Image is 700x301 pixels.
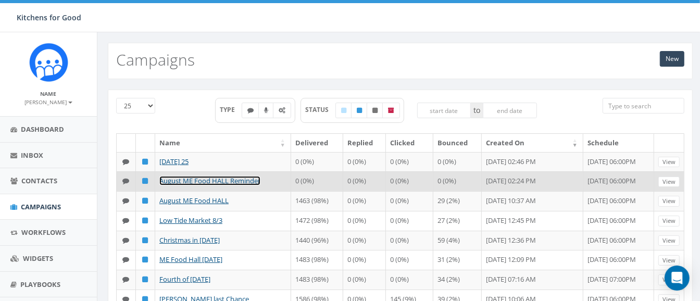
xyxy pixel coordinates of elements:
[291,270,343,290] td: 1483 (98%)
[583,231,654,250] td: [DATE] 06:00PM
[21,176,57,185] span: Contacts
[382,103,400,118] label: Archived
[343,211,386,231] td: 0 (0%)
[21,202,61,211] span: Campaigns
[291,211,343,231] td: 1472 (98%)
[343,152,386,172] td: 0 (0%)
[658,216,680,227] a: View
[386,231,434,250] td: 0 (0%)
[357,107,362,114] i: Published
[482,231,583,250] td: [DATE] 12:36 PM
[143,158,148,165] i: Published
[658,235,680,246] a: View
[343,171,386,191] td: 0 (0%)
[143,256,148,263] i: Published
[291,250,343,270] td: 1483 (98%)
[433,211,482,231] td: 27 (2%)
[123,158,130,165] i: Text SMS
[21,124,64,134] span: Dashboard
[159,255,222,264] a: ME Food Hall [DATE]
[123,197,130,204] i: Text SMS
[658,157,680,168] a: View
[291,191,343,211] td: 1463 (98%)
[386,270,434,290] td: 0 (0%)
[583,211,654,231] td: [DATE] 06:00PM
[29,43,68,82] img: Rally_Corp_Icon_1.png
[386,134,434,152] th: Clicked
[482,250,583,270] td: [DATE] 12:09 PM
[372,107,378,114] i: Unpublished
[583,270,654,290] td: [DATE] 07:00PM
[583,171,654,191] td: [DATE] 06:00PM
[25,98,72,106] small: [PERSON_NAME]
[583,191,654,211] td: [DATE] 06:00PM
[20,280,60,289] span: Playbooks
[123,276,130,283] i: Text SMS
[159,196,229,205] a: August ME Food HALL
[658,196,680,207] a: View
[343,250,386,270] td: 0 (0%)
[386,171,434,191] td: 0 (0%)
[343,134,386,152] th: Replied
[482,270,583,290] td: [DATE] 07:16 AM
[247,107,254,114] i: Text SMS
[386,191,434,211] td: 0 (0%)
[143,217,148,224] i: Published
[482,171,583,191] td: [DATE] 02:24 PM
[433,152,482,172] td: 0 (0%)
[603,98,684,114] input: Type to search
[482,152,583,172] td: [DATE] 02:46 PM
[279,107,285,114] i: Automated Message
[483,103,537,118] input: end date
[143,276,148,283] i: Published
[343,270,386,290] td: 0 (0%)
[583,250,654,270] td: [DATE] 06:00PM
[258,103,274,118] label: Ringless Voice Mail
[482,191,583,211] td: [DATE] 10:37 AM
[335,103,352,118] label: Draft
[159,235,220,245] a: Christmas in [DATE]
[433,231,482,250] td: 59 (4%)
[116,51,195,68] h2: Campaigns
[471,103,483,118] span: to
[159,176,260,185] a: August ME Food HALL Reminder
[291,152,343,172] td: 0 (0%)
[291,231,343,250] td: 1440 (96%)
[658,255,680,266] a: View
[658,177,680,187] a: View
[159,157,189,166] a: [DATE] 25
[660,51,684,67] a: New
[17,12,81,22] span: Kitchens for Good
[21,150,43,160] span: Inbox
[143,178,148,184] i: Published
[367,103,383,118] label: Unpublished
[123,217,130,224] i: Text SMS
[21,228,66,237] span: Workflows
[143,237,148,244] i: Published
[220,105,242,114] span: TYPE
[386,211,434,231] td: 0 (0%)
[242,103,259,118] label: Text SMS
[264,107,268,114] i: Ringless Voice Mail
[351,103,368,118] label: Published
[583,152,654,172] td: [DATE] 06:00PM
[417,103,471,118] input: start date
[343,231,386,250] td: 0 (0%)
[386,250,434,270] td: 0 (0%)
[291,134,343,152] th: Delivered
[433,270,482,290] td: 34 (2%)
[433,171,482,191] td: 0 (0%)
[25,97,72,106] a: [PERSON_NAME]
[665,266,690,291] div: Open Intercom Messenger
[23,254,53,263] span: Widgets
[291,171,343,191] td: 0 (0%)
[155,134,291,152] th: Name: activate to sort column ascending
[123,256,130,263] i: Text SMS
[433,191,482,211] td: 29 (2%)
[658,274,680,285] a: View
[123,178,130,184] i: Text SMS
[341,107,346,114] i: Draft
[273,103,291,118] label: Automated Message
[482,134,583,152] th: Created On: activate to sort column ascending
[123,237,130,244] i: Text SMS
